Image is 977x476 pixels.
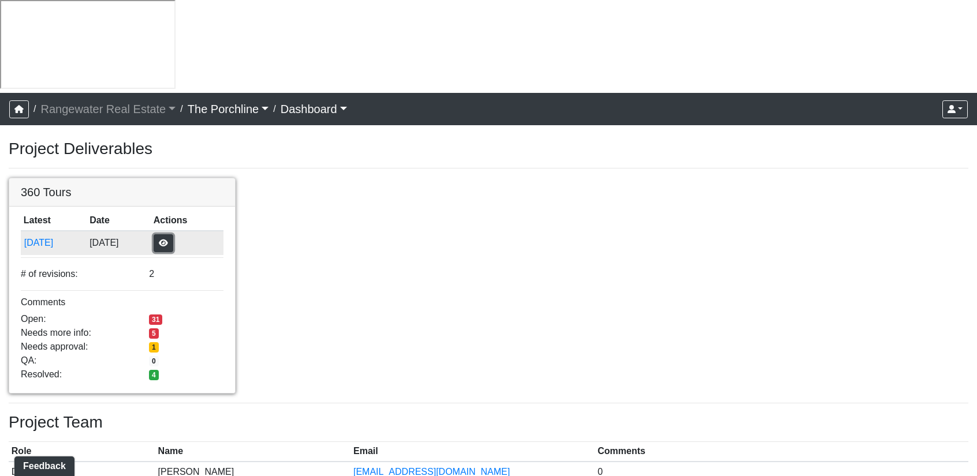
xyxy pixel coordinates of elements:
[24,235,84,250] button: [DATE]
[350,442,595,462] th: Email
[155,442,350,462] th: Name
[9,442,155,462] th: Role
[176,98,187,121] span: /
[9,413,968,432] h3: Project Team
[40,98,176,121] a: Rangewater Real Estate
[9,139,968,159] h3: Project Deliverables
[188,98,269,121] a: The Porchline
[595,442,968,462] th: Comments
[269,98,280,121] span: /
[29,98,40,121] span: /
[9,453,77,476] iframe: Ybug feedback widget
[281,98,347,121] a: Dashboard
[21,231,87,255] td: 1N9XpftJkkEiNCK7vHjT2Z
